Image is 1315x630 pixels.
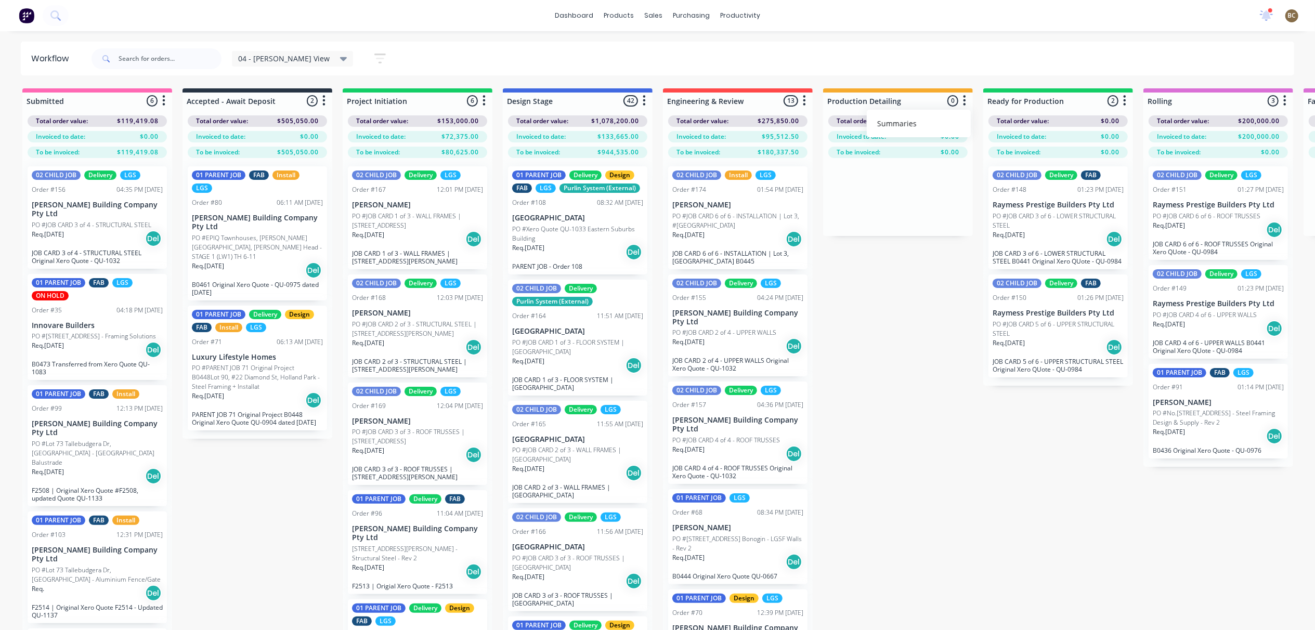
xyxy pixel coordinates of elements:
[32,321,163,330] p: Innovare Builders
[36,116,88,126] span: Total order value:
[1081,170,1101,180] div: FAB
[1153,284,1187,293] div: Order #149
[352,185,386,194] div: Order #167
[375,616,396,626] div: LGS
[1233,368,1254,377] div: LGS
[437,185,483,194] div: 12:01 PM [DATE]
[352,544,483,563] p: [STREET_ADDRESS][PERSON_NAME] - Structural Steel - Rev 2
[672,508,702,517] div: Order #68
[352,582,483,590] p: F2513 | Origial Xero Quote - F2513
[1266,320,1283,337] div: Del
[672,279,721,288] div: 02 CHILD JOB
[993,320,1124,338] p: PO #JOB CARD 5 of 6 - UPPER STRUCTURAL STEEL
[601,513,621,522] div: LGS
[1153,269,1202,279] div: 02 CHILD JOB
[32,566,163,584] p: PO #Lot 73 Tallebudgera Dr, [GEOGRAPHIC_DATA] - Aluminium Fence/Gate
[352,320,483,338] p: PO #JOB CARD 2 of 3 - STRUCTURAL STEEL | [STREET_ADDRESS][PERSON_NAME]
[672,309,803,326] p: [PERSON_NAME] Building Company Pty Ltd
[352,358,483,373] p: JOB CARD 2 of 3 - STRUCTURAL STEEL | [STREET_ADDRESS][PERSON_NAME]
[352,201,483,209] p: [PERSON_NAME]
[192,233,323,261] p: PO #EPIQ Townhouses, [PERSON_NAME][GEOGRAPHIC_DATA], [PERSON_NAME] Head - STAGE 1 (LW1) TH 6-11
[1153,170,1202,180] div: 02 CHILD JOB
[786,445,802,462] div: Del
[1205,269,1238,279] div: Delivery
[605,170,634,180] div: Design
[672,493,726,503] div: 01 PARENT JOB
[508,280,647,396] div: 02 CHILD JOBDeliveryPurlin System (External)Order #16411:51 AM [DATE][GEOGRAPHIC_DATA]PO #JOB CAR...
[437,116,479,126] span: $153,000.00
[512,572,544,582] p: Req. [DATE]
[762,594,783,603] div: LGS
[352,427,483,446] p: PO #JOB CARD 3 of 3 - ROOF TRUSSES | [STREET_ADDRESS]
[145,230,162,247] div: Del
[117,116,159,126] span: $119,419.08
[597,527,643,536] div: 11:56 AM [DATE]
[32,170,81,180] div: 02 CHILD JOB
[352,465,483,481] p: JOB CARD 3 of 3 - ROOF TRUSSES | [STREET_ADDRESS][PERSON_NAME]
[409,494,441,504] div: Delivery
[1077,293,1124,303] div: 01:26 PM [DATE]
[32,278,85,287] div: 01 PARENT JOB
[445,603,474,613] div: Design
[569,621,602,630] div: Delivery
[1241,269,1261,279] div: LGS
[626,573,642,589] div: Del
[405,387,437,396] div: Delivery
[672,250,803,265] p: JOB CARD 6 of 6 - INSTALLATION | Lot 3, [GEOGRAPHIC_DATA] B0445
[32,603,163,619] p: F2514 | Original Xero Quote F2514 - Updated QU-1137
[36,132,85,141] span: Invoiced to date:
[348,274,487,377] div: 02 CHILD JOBDeliveryLGSOrder #16812:03 PM [DATE][PERSON_NAME]PO #JOB CARD 2 of 3 - STRUCTURAL STE...
[1045,279,1077,288] div: Delivery
[626,244,642,260] div: Del
[1153,212,1260,221] p: PO #JOB CARD 6 of 6 - ROOF TRUSSES
[405,279,437,288] div: Delivery
[512,284,561,293] div: 02 CHILD JOB
[1153,185,1187,194] div: Order #151
[352,279,401,288] div: 02 CHILD JOB
[112,516,139,525] div: Install
[32,467,64,477] p: Req. [DATE]
[440,170,461,180] div: LGS
[352,309,483,318] p: [PERSON_NAME]
[512,621,566,630] div: 01 PARENT JOB
[32,404,62,413] div: Order #99
[837,116,889,126] span: Total order value:
[639,8,668,23] div: sales
[196,116,248,126] span: Total order value:
[352,563,384,572] p: Req. [DATE]
[352,250,483,265] p: JOB CARD 1 of 3 - WALL FRAMES | [STREET_ADDRESS][PERSON_NAME]
[352,494,406,504] div: 01 PARENT JOB
[756,170,776,180] div: LGS
[28,166,167,269] div: 02 CHILD JOBDeliveryLGSOrder #15604:35 PM [DATE][PERSON_NAME] Building Company Pty LtdPO #JOB CAR...
[305,392,322,409] div: Del
[246,323,266,332] div: LGS
[668,382,808,484] div: 02 CHILD JOBDeliveryLGSOrder #15704:36 PM [DATE][PERSON_NAME] Building Company Pty LtdPO #JOB CAR...
[89,516,109,525] div: FAB
[440,279,461,288] div: LGS
[725,279,757,288] div: Delivery
[32,332,156,341] p: PO #[STREET_ADDRESS] - Framing Solutions
[356,116,408,126] span: Total order value:
[249,170,269,180] div: FAB
[758,116,799,126] span: $275,850.00
[32,584,44,594] p: Req.
[993,338,1025,348] p: Req. [DATE]
[993,250,1124,265] p: JOB CARD 3 of 6 - LOWER STRUCTURAL STEEL B0441 Original Xero QUote - QU-0984
[565,513,597,522] div: Delivery
[116,306,163,315] div: 04:18 PM [DATE]
[119,48,222,69] input: Search for orders...
[672,337,705,347] p: Req. [DATE]
[757,608,803,618] div: 12:39 PM [DATE]
[512,243,544,253] p: Req. [DATE]
[512,198,546,207] div: Order #108
[120,170,140,180] div: LGS
[672,386,721,395] div: 02 CHILD JOB
[352,170,401,180] div: 02 CHILD JOB
[112,389,139,399] div: Install
[993,212,1124,230] p: PO #JOB CARD 3 of 6 - LOWER STRUCTURAL STEEL
[192,323,212,332] div: FAB
[32,419,163,437] p: [PERSON_NAME] Building Company Pty Ltd
[1149,166,1288,260] div: 02 CHILD JOBDeliveryLGSOrder #15101:27 PM [DATE]Raymess Prestige Builders Pty LtdPO #JOB CARD 6 o...
[84,170,116,180] div: Delivery
[1210,368,1230,377] div: FAB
